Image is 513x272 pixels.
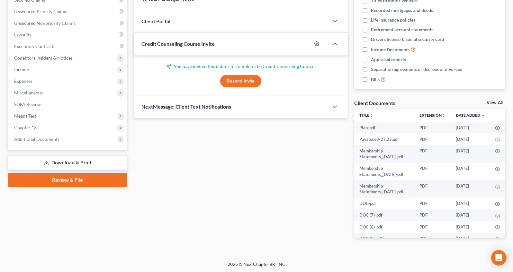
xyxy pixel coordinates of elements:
span: Expenses [14,78,32,84]
td: [DATE] [451,180,490,198]
td: [DATE] [451,122,490,133]
span: Executory Contracts [14,44,55,49]
span: Codebtors Insiders & Notices [14,55,73,61]
td: [DATE] [451,209,490,221]
td: [DATE] [451,163,490,180]
span: Unsecured Nonpriority Claims [14,20,76,26]
td: PDF [414,122,451,133]
span: Appraisal reports [371,56,406,63]
span: Unsecured Priority Claims [14,9,67,14]
td: PDF [414,209,451,221]
span: Additional Documents [14,136,59,142]
span: Means Test [14,113,36,119]
span: SOFA Review [14,102,41,107]
a: SOFA Review [9,99,127,110]
td: DOC (7)-pdf [354,209,414,221]
i: unfold_more [369,114,373,118]
td: PDF [414,133,451,145]
span: Retirement account statements [371,26,433,33]
a: Extensionunfold_more [419,113,446,118]
td: DOC (5)-pdf [354,233,414,244]
td: Membership Statements_[DATE]-pdf [354,145,414,163]
a: View All [487,101,503,105]
span: Lawsuits [14,32,32,37]
a: Date Added expand_more [456,113,485,118]
td: Membership Statements_[DATE]-pdf [354,180,414,198]
td: PDF [414,198,451,209]
a: Download & Print [8,155,127,170]
td: [DATE] [451,133,490,145]
div: Open Intercom Messenger [491,250,507,266]
td: PDF [414,233,451,244]
td: Plan-pdf [354,122,414,133]
td: [DATE] [451,145,490,163]
span: Credit Counseling Course Invite [141,41,215,47]
span: Bills [371,76,380,83]
td: Paystubs8-27.25.pdf [354,133,414,145]
span: NextMessage: Client Text Notifications [141,103,231,110]
span: Chapter 13 [14,125,37,130]
td: [DATE] [451,233,490,244]
a: Review & File [8,173,127,187]
a: Executory Contracts [9,41,127,52]
span: Drivers license & social security card [371,36,444,43]
div: Client Documents [354,100,395,106]
td: PDF [414,145,451,163]
span: Miscellaneous [14,90,43,95]
a: Unsecured Nonpriority Claims [9,17,127,29]
td: Membership Statements_[DATE]-pdf [354,163,414,180]
i: expand_more [481,114,485,118]
span: Recorded mortgages and deeds [371,7,433,14]
span: Client Portal [141,18,170,24]
button: Resend Invite [220,75,261,88]
td: DOC (6)-pdf [354,221,414,233]
td: [DATE] [451,221,490,233]
span: Income Documents [371,46,410,53]
span: Income [14,67,29,72]
td: PDF [414,180,451,198]
a: Titleunfold_more [359,113,373,118]
span: Life insurance policies [371,17,415,23]
td: PDF [414,221,451,233]
a: Lawsuits [9,29,127,41]
p: You have invited this debtor to complete the Credit Counseling Course. [141,63,340,70]
span: Separation agreements or decrees of divorces [371,66,462,73]
td: [DATE] [451,198,490,209]
td: DOC-pdf [354,198,414,209]
a: Unsecured Priority Claims [9,6,127,17]
td: PDF [414,163,451,180]
i: unfold_more [442,114,446,118]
